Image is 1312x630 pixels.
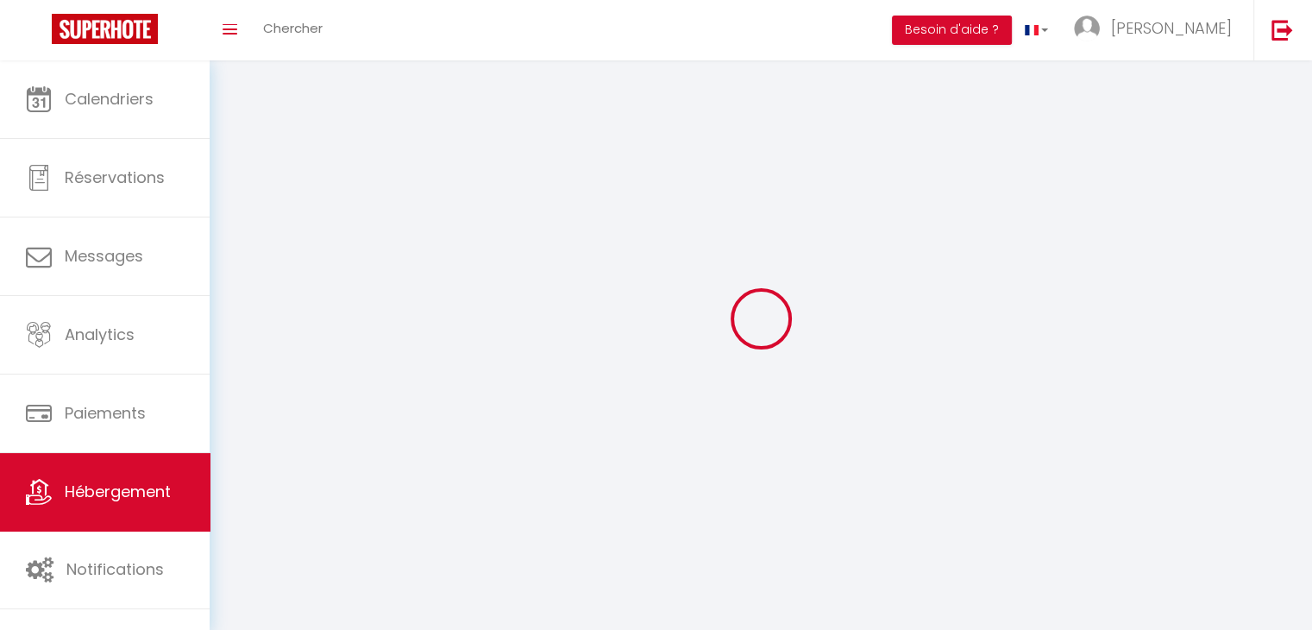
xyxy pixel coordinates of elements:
[263,19,323,37] span: Chercher
[65,481,171,502] span: Hébergement
[65,245,143,267] span: Messages
[65,167,165,188] span: Réservations
[66,558,164,580] span: Notifications
[52,14,158,44] img: Super Booking
[1271,19,1293,41] img: logout
[65,88,154,110] span: Calendriers
[14,7,66,59] button: Ouvrir le widget de chat LiveChat
[1111,17,1232,39] span: [PERSON_NAME]
[65,402,146,424] span: Paiements
[1074,16,1100,41] img: ...
[65,324,135,345] span: Analytics
[892,16,1012,45] button: Besoin d'aide ?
